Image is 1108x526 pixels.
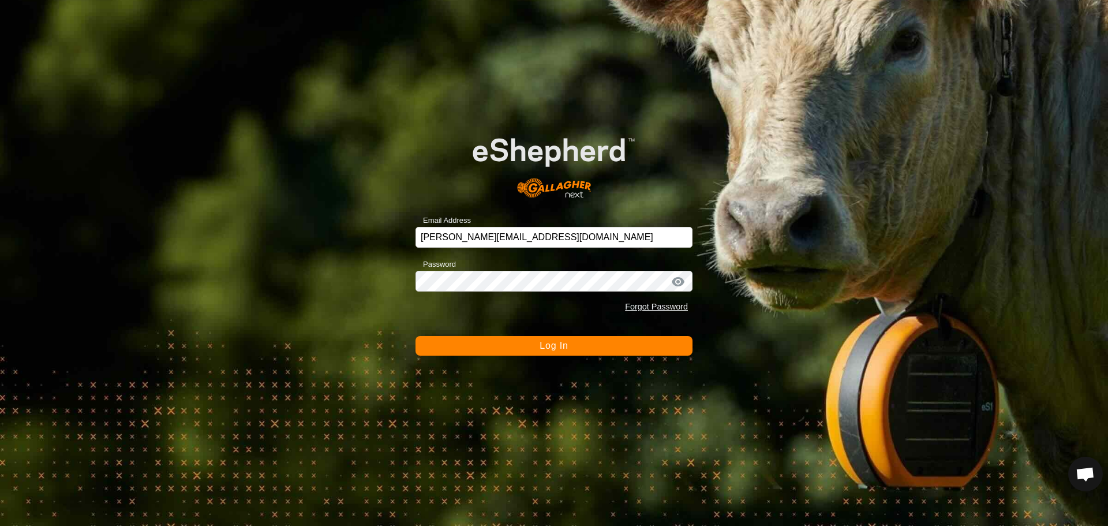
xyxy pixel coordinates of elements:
button: Log In [415,336,692,356]
img: E-shepherd Logo [443,115,665,210]
div: Open chat [1068,457,1103,491]
label: Email Address [415,215,471,226]
input: Email Address [415,227,692,248]
a: Forgot Password [625,302,688,311]
span: Log In [540,341,568,350]
label: Password [415,259,456,270]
